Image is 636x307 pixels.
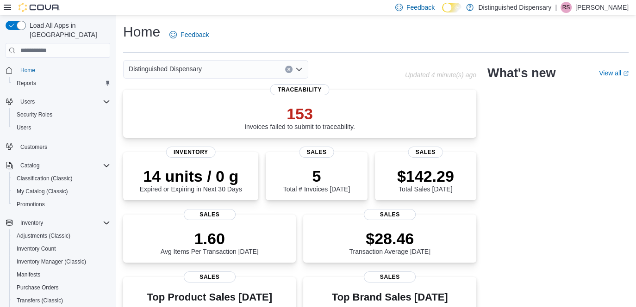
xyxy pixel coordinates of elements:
[9,294,114,307] button: Transfers (Classic)
[13,109,110,120] span: Security Roles
[13,243,60,254] a: Inventory Count
[13,122,110,133] span: Users
[283,167,350,185] p: 5
[349,229,430,248] p: $28.46
[17,96,110,107] span: Users
[181,30,209,39] span: Feedback
[17,258,86,265] span: Inventory Manager (Classic)
[17,232,70,239] span: Adjustments (Classic)
[17,111,52,118] span: Security Roles
[9,108,114,121] button: Security Roles
[161,229,259,255] div: Avg Items Per Transaction [DATE]
[20,67,35,74] span: Home
[13,186,72,197] a: My Catalog (Classic)
[9,121,114,134] button: Users
[13,122,35,133] a: Users
[20,98,35,105] span: Users
[13,199,49,210] a: Promotions
[13,78,110,89] span: Reports
[332,292,448,303] h3: Top Brand Sales [DATE]
[19,3,60,12] img: Cova
[13,256,110,267] span: Inventory Manager (Classic)
[13,199,110,210] span: Promotions
[166,25,212,44] a: Feedback
[13,173,110,184] span: Classification (Classic)
[161,229,259,248] p: 1.60
[17,297,63,304] span: Transfers (Classic)
[17,284,59,291] span: Purchase Orders
[13,173,76,184] a: Classification (Classic)
[2,95,114,108] button: Users
[20,219,43,227] span: Inventory
[406,3,435,12] span: Feedback
[17,141,51,153] a: Customers
[13,269,44,280] a: Manifests
[487,66,555,80] h2: What's new
[129,63,202,74] span: Distinguished Dispensary
[405,71,476,79] p: Updated 4 minute(s) ago
[17,245,56,252] span: Inventory Count
[13,230,110,241] span: Adjustments (Classic)
[408,147,443,158] span: Sales
[9,77,114,90] button: Reports
[13,295,67,306] a: Transfers (Classic)
[123,23,160,41] h1: Home
[2,216,114,229] button: Inventory
[397,167,454,185] p: $142.29
[17,188,68,195] span: My Catalog (Classic)
[349,229,430,255] div: Transaction Average [DATE]
[13,282,62,293] a: Purchase Orders
[13,186,110,197] span: My Catalog (Classic)
[442,3,461,12] input: Dark Mode
[9,281,114,294] button: Purchase Orders
[17,64,110,76] span: Home
[555,2,557,13] p: |
[9,242,114,255] button: Inventory Count
[283,167,350,193] div: Total # Invoices [DATE]
[295,66,303,73] button: Open list of options
[17,160,43,171] button: Catalog
[17,217,110,228] span: Inventory
[244,104,355,130] div: Invoices failed to submit to traceability.
[17,217,47,228] button: Inventory
[9,185,114,198] button: My Catalog (Classic)
[17,80,36,87] span: Reports
[17,175,73,182] span: Classification (Classic)
[17,271,40,278] span: Manifests
[17,124,31,131] span: Users
[2,63,114,77] button: Home
[397,167,454,193] div: Total Sales [DATE]
[140,167,242,185] p: 14 units / 0 g
[184,209,236,220] span: Sales
[26,21,110,39] span: Load All Apps in [GEOGRAPHIC_DATA]
[364,271,416,282] span: Sales
[2,159,114,172] button: Catalog
[17,160,110,171] span: Catalog
[13,256,90,267] a: Inventory Manager (Classic)
[599,69,629,77] a: View allExternal link
[13,295,110,306] span: Transfers (Classic)
[13,109,56,120] a: Security Roles
[166,147,216,158] span: Inventory
[9,172,114,185] button: Classification (Classic)
[13,78,40,89] a: Reports
[17,201,45,208] span: Promotions
[364,209,416,220] span: Sales
[142,292,278,303] h3: Top Product Sales [DATE]
[299,147,334,158] span: Sales
[140,167,242,193] div: Expired or Expiring in Next 30 Days
[13,269,110,280] span: Manifests
[17,65,39,76] a: Home
[13,230,74,241] a: Adjustments (Classic)
[9,198,114,211] button: Promotions
[623,71,629,76] svg: External link
[17,141,110,152] span: Customers
[561,2,572,13] div: Rochelle Smith
[17,96,38,107] button: Users
[9,229,114,242] button: Adjustments (Classic)
[478,2,551,13] p: Distinguished Dispensary
[285,66,293,73] button: Clear input
[270,84,329,95] span: Traceability
[9,255,114,268] button: Inventory Manager (Classic)
[13,243,110,254] span: Inventory Count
